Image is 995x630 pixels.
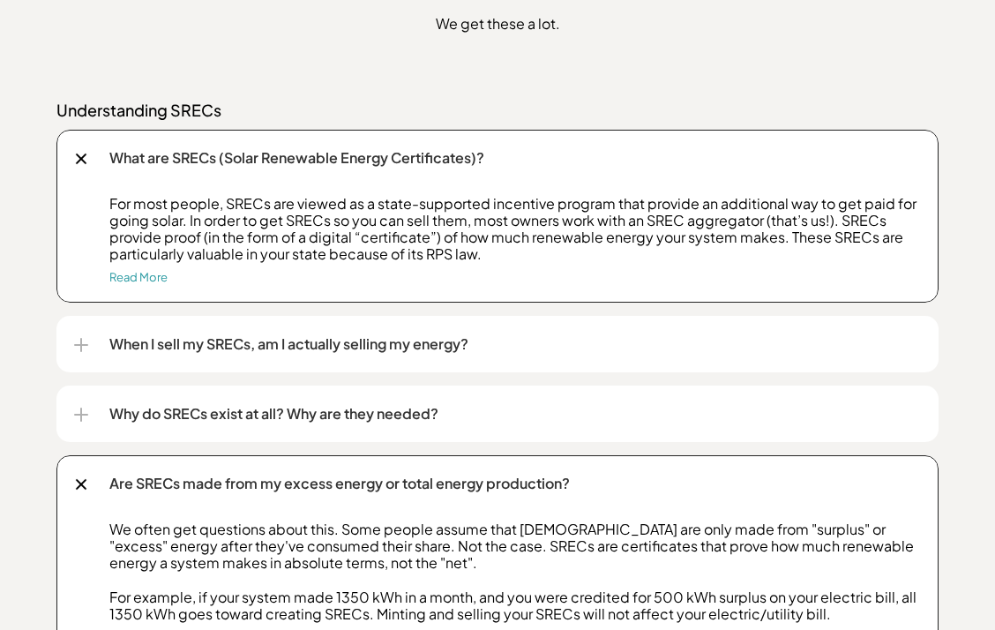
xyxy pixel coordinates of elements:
p: We often get questions about this. Some people assume that [DEMOGRAPHIC_DATA] are only made from ... [109,521,921,622]
p: Are SRECs made from my excess energy or total energy production? [109,473,921,494]
p: We get these a lot. [197,12,797,34]
a: Read More [109,270,168,284]
p: For most people, SRECs are viewed as a state-supported incentive program that provide an addition... [109,195,921,263]
p: Why do SRECs exist at all? Why are they needed? [109,403,921,424]
p: When I sell my SRECs, am I actually selling my energy? [109,334,921,355]
p: Understanding SRECs [56,100,939,121]
p: What are SRECs (Solar Renewable Energy Certificates)? [109,147,921,169]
